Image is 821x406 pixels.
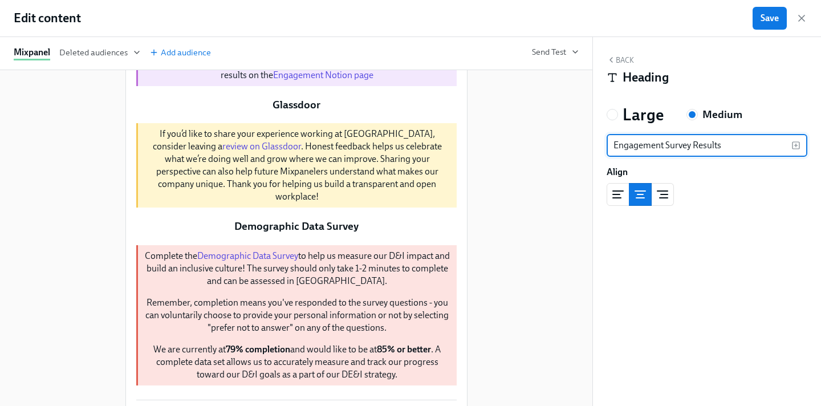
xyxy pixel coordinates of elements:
span: Save [761,13,779,24]
div: Glassdoor [135,96,458,113]
span: Add audience [149,47,211,58]
button: Deleted audiences [59,47,140,60]
div: If you’d like to share your experience working at [GEOGRAPHIC_DATA], consider leaving areview on ... [135,122,458,209]
button: right aligned [651,183,674,206]
button: Back [607,55,634,64]
div: Size [607,104,751,125]
div: Complete theDemographic Data Surveyto help us measure our D&I impact and build an inclusive cultu... [135,244,458,387]
label: Align [607,166,628,178]
h4: Heading [623,69,669,86]
svg: Insert text variable [791,141,800,150]
span: Deleted audiences [59,47,140,58]
button: Save [753,7,787,30]
button: Add audience [149,47,211,60]
svg: Center [633,188,647,201]
div: text alignment [607,183,674,206]
h3: Large [623,104,664,125]
div: Mixpanel [14,46,50,60]
div: Block ID: m__0ZNiaL [607,206,807,218]
svg: Right [656,188,669,201]
h1: Edit content [14,10,81,27]
div: Demographic Data Survey [135,218,458,235]
h5: Medium [702,107,742,122]
button: center aligned [629,183,652,206]
svg: Left [611,188,625,201]
button: left aligned [607,183,629,206]
button: Send Test [532,46,579,58]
